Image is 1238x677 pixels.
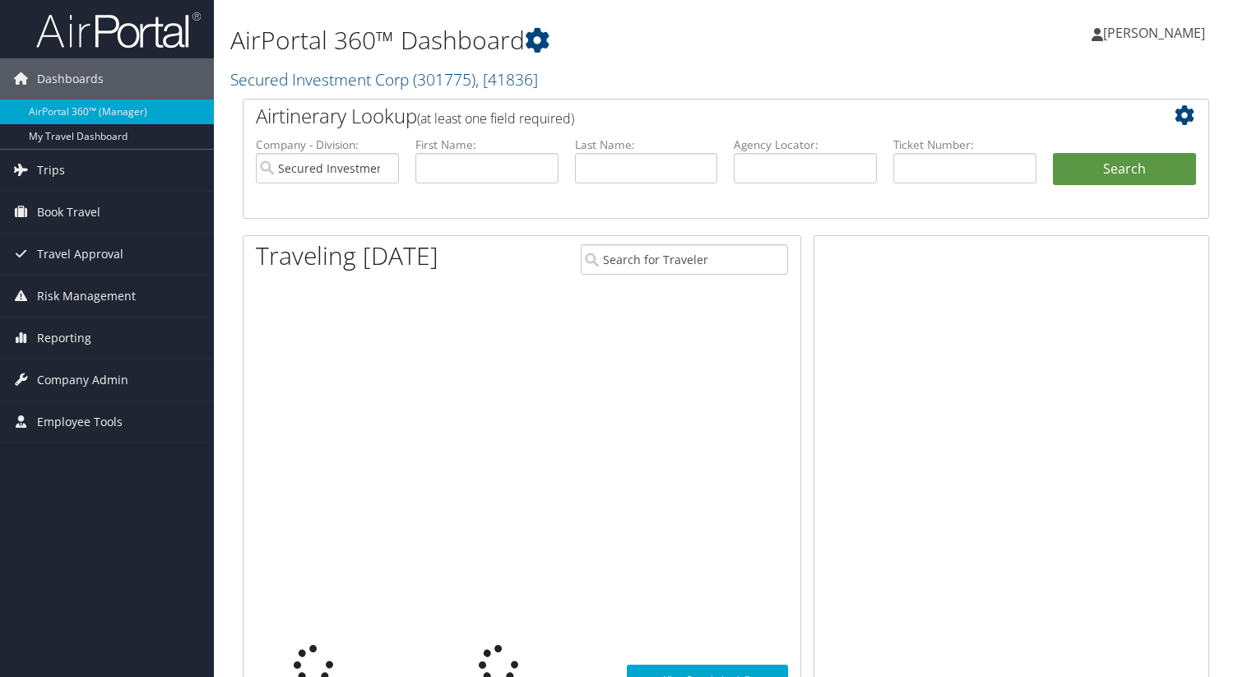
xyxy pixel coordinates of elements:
a: Secured Investment Corp [230,68,538,90]
h1: AirPortal 360™ Dashboard [230,23,891,58]
label: Agency Locator: [734,137,877,153]
label: Ticket Number: [893,137,1036,153]
h2: Airtinerary Lookup [256,102,1115,130]
label: Last Name: [575,137,718,153]
h1: Traveling [DATE] [256,239,438,273]
span: Risk Management [37,276,136,317]
input: Search for Traveler [581,244,788,275]
img: airportal-logo.png [36,11,201,49]
label: Company - Division: [256,137,399,153]
a: [PERSON_NAME] [1092,8,1222,58]
span: Trips [37,150,65,191]
button: Search [1053,153,1196,186]
span: Reporting [37,318,91,359]
span: , [ 41836 ] [475,68,538,90]
span: Dashboards [37,58,104,100]
span: Company Admin [37,359,128,401]
span: [PERSON_NAME] [1103,24,1205,42]
span: (at least one field required) [417,109,574,128]
span: Employee Tools [37,401,123,443]
span: ( 301775 ) [413,68,475,90]
span: Book Travel [37,192,100,233]
span: Travel Approval [37,234,123,275]
label: First Name: [415,137,559,153]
